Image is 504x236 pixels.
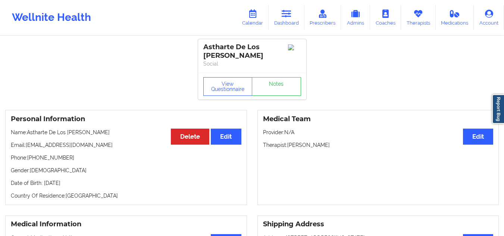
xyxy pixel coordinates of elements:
h3: Personal Information [11,115,241,123]
h3: Shipping Address [263,220,494,229]
p: Therapist: [PERSON_NAME] [263,141,494,149]
p: Email: [EMAIL_ADDRESS][DOMAIN_NAME] [11,141,241,149]
a: Calendar [237,5,269,30]
a: Prescribers [304,5,341,30]
a: Medications [436,5,474,30]
a: Coaches [370,5,401,30]
button: Edit [463,129,493,145]
a: Admins [341,5,370,30]
p: Date of Birth: [DATE] [11,179,241,187]
p: Country Of Residence: [GEOGRAPHIC_DATA] [11,192,241,199]
img: Image%2Fplaceholer-image.png [288,44,301,50]
button: View Questionnaire [203,77,253,96]
a: Report Bug [492,94,504,124]
p: Phone: [PHONE_NUMBER] [11,154,241,161]
a: Account [474,5,504,30]
a: Dashboard [269,5,304,30]
p: Social [203,60,301,67]
a: Notes [252,77,301,96]
div: Astharte De Los [PERSON_NAME] [203,43,301,60]
button: Edit [211,129,241,145]
p: Name: Astharte De Los [PERSON_NAME] [11,129,241,136]
p: Provider: N/A [263,129,494,136]
h3: Medical Team [263,115,494,123]
p: Gender: [DEMOGRAPHIC_DATA] [11,167,241,174]
h3: Medical Information [11,220,241,229]
button: Delete [171,129,209,145]
a: Therapists [401,5,436,30]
